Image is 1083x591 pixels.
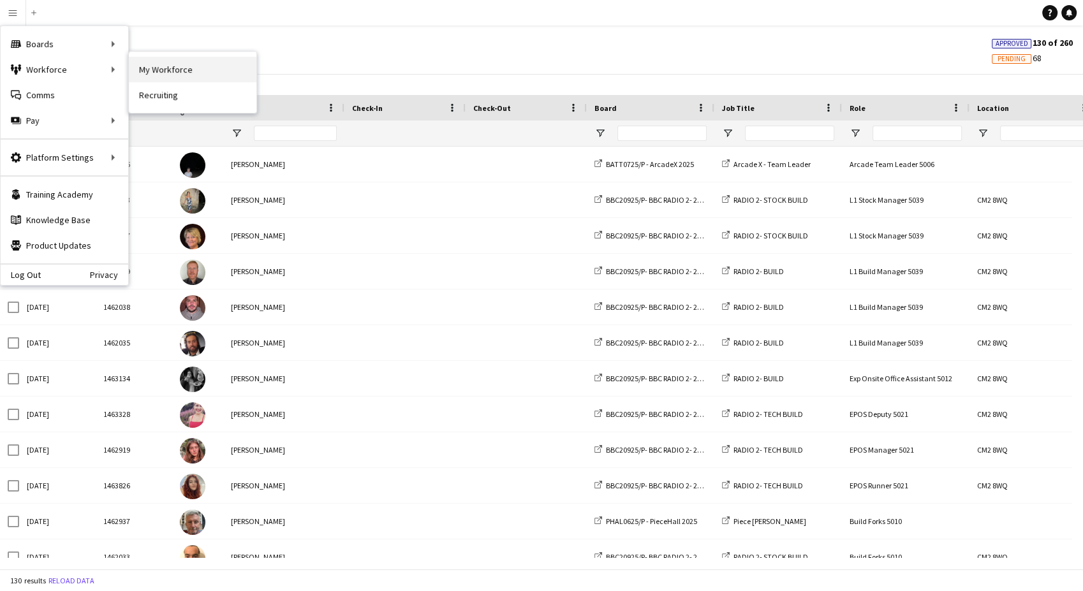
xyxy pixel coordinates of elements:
[722,481,803,490] a: RADIO 2- TECH BUILD
[733,445,803,455] span: RADIO 2- TECH BUILD
[180,438,205,463] img: Mia Keable
[594,409,709,419] a: BBC20925/P- BBC RADIO 2- 2025
[977,128,989,139] button: Open Filter Menu
[180,152,205,178] img: Philip Cartin
[606,445,709,455] span: BBC20925/P- BBC RADIO 2- 2025
[722,552,808,562] a: RADIO 2- STOCK BUILD
[722,159,811,169] a: Arcade X - Team Leader
[733,302,784,312] span: RADIO 2- BUILD
[223,182,344,217] div: [PERSON_NAME]
[977,103,1009,113] span: Location
[180,545,205,571] img: Chris Burr
[733,338,784,347] span: RADIO 2- BUILD
[842,468,969,503] div: EPOS Runner 5021
[96,361,172,396] div: 1463134
[850,128,861,139] button: Open Filter Menu
[180,259,205,285] img: Euan S Smith
[594,195,709,205] a: BBC20925/P- BBC RADIO 2- 2025
[733,516,806,526] span: Piece [PERSON_NAME]
[96,289,172,325] div: 1462038
[352,103,383,113] span: Check-In
[842,182,969,217] div: L1 Stock Manager 5039
[606,409,709,419] span: BBC20925/P- BBC RADIO 2- 2025
[96,182,172,217] div: 1462453
[19,468,96,503] div: [DATE]
[594,516,697,526] a: PHAL0625/P - PieceHall 2025
[594,374,709,383] a: BBC20925/P- BBC RADIO 2- 2025
[842,504,969,539] div: Build Forks 5010
[223,289,344,325] div: [PERSON_NAME]
[850,103,866,113] span: Role
[842,254,969,289] div: L1 Build Manager 5039
[96,254,172,289] div: 1462949
[842,539,969,574] div: Build Forks 5010
[180,188,205,214] img: Caroline Waterworth
[1,108,128,133] div: Pay
[606,159,694,169] span: BATT0725/P - ArcadeX 2025
[223,254,344,289] div: [PERSON_NAME]
[223,325,344,360] div: [PERSON_NAME]
[722,516,806,526] a: Piece [PERSON_NAME]
[722,409,803,419] a: RADIO 2- TECH BUILD
[1,182,128,207] a: Training Academy
[745,126,834,141] input: Job Title Filter Input
[594,481,709,490] a: BBC20925/P- BBC RADIO 2- 2025
[842,325,969,360] div: L1 Build Manager 5039
[96,218,172,253] div: 1462947
[223,539,344,574] div: [PERSON_NAME]
[223,432,344,467] div: [PERSON_NAME]
[19,289,96,325] div: [DATE]
[19,504,96,539] div: [DATE]
[223,147,344,182] div: [PERSON_NAME]
[19,397,96,432] div: [DATE]
[733,231,808,240] span: RADIO 2- STOCK BUILD
[46,574,97,588] button: Reload data
[223,361,344,396] div: [PERSON_NAME]
[733,481,803,490] span: RADIO 2- TECH BUILD
[606,338,709,347] span: BBC20925/P- BBC RADIO 2- 2025
[223,468,344,503] div: [PERSON_NAME]
[722,338,784,347] a: RADIO 2- BUILD
[19,325,96,360] div: [DATE]
[998,55,1026,63] span: Pending
[842,289,969,325] div: L1 Build Manager 5039
[1,145,128,170] div: Platform Settings
[722,266,784,276] a: RADIO 2- BUILD
[180,367,205,392] img: Maddie Carter
[96,539,172,574] div: 1462033
[1,82,128,108] a: Comms
[231,128,242,139] button: Open Filter Menu
[733,159,811,169] span: Arcade X - Team Leader
[19,432,96,467] div: [DATE]
[722,374,784,383] a: RADIO 2- BUILD
[254,126,337,141] input: Name Filter Input
[594,338,709,347] a: BBC20925/P- BBC RADIO 2- 2025
[223,218,344,253] div: [PERSON_NAME]
[733,409,803,419] span: RADIO 2- TECH BUILD
[733,195,808,205] span: RADIO 2- STOCK BUILD
[606,302,709,312] span: BBC20925/P- BBC RADIO 2- 2025
[996,40,1028,48] span: Approved
[180,509,205,535] img: Lance Shepherd
[722,195,808,205] a: RADIO 2- STOCK BUILD
[1,233,128,258] a: Product Updates
[733,266,784,276] span: RADIO 2- BUILD
[223,397,344,432] div: [PERSON_NAME]
[1,207,128,233] a: Knowledge Base
[96,468,172,503] div: 1463826
[594,445,709,455] a: BBC20925/P- BBC RADIO 2- 2025
[96,397,172,432] div: 1463328
[96,504,172,539] div: 1462937
[606,231,709,240] span: BBC20925/P- BBC RADIO 2- 2025
[96,325,172,360] div: 1462035
[606,481,709,490] span: BBC20925/P- BBC RADIO 2- 2025
[606,374,709,383] span: BBC20925/P- BBC RADIO 2- 2025
[617,126,707,141] input: Board Filter Input
[594,231,709,240] a: BBC20925/P- BBC RADIO 2- 2025
[594,128,606,139] button: Open Filter Menu
[96,147,172,182] div: 1464276
[180,402,205,428] img: Alice Sylvester
[180,295,205,321] img: Adrian Quigley
[722,302,784,312] a: RADIO 2- BUILD
[180,331,205,356] img: Ben Turnbull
